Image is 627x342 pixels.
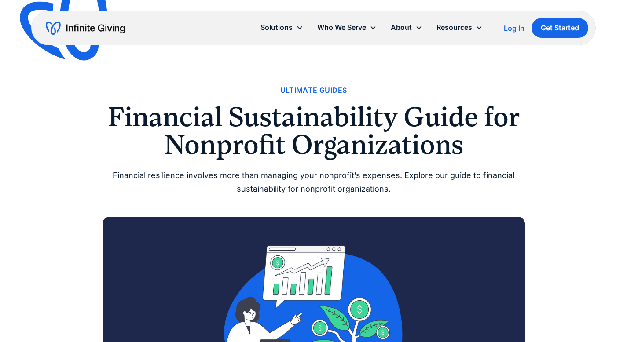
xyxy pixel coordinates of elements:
[532,18,588,38] a: Get Started
[504,25,524,32] div: Log In
[46,21,125,35] a: home
[280,84,347,96] a: Ultimate Guides
[103,103,525,158] h1: Financial Sustainability Guide for Nonprofit Organizations
[103,169,525,196] div: Financial resilience involves more than managing your nonprofit’s expenses. Explore our guide to ...
[391,22,412,33] div: About
[260,22,293,33] div: Solutions
[504,23,524,33] a: Log In
[253,18,310,37] div: Solutions
[317,22,366,33] div: Who We Serve
[384,18,429,37] div: About
[429,18,490,37] div: Resources
[310,18,384,37] div: Who We Serve
[436,22,472,33] div: Resources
